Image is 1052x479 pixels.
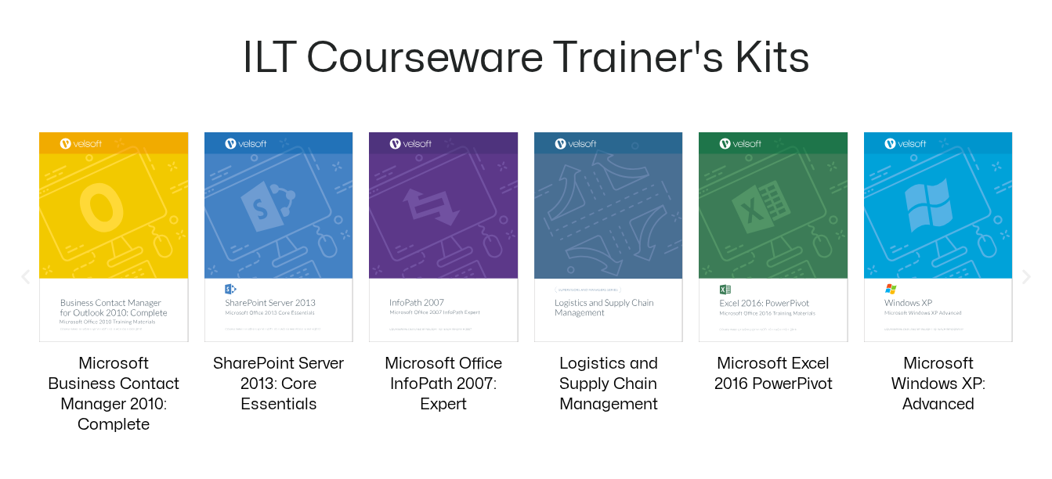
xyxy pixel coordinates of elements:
[559,356,658,412] a: Logistics and Supply Chain Management
[16,266,35,286] div: Previous slide
[714,356,833,391] a: Microsoft Excel 2016 PowerPivot
[891,356,985,412] a: Microsoft Windows XP: Advanced
[204,132,354,444] div: 6 / 20
[699,132,848,343] img: 2016
[48,356,179,432] a: Microsoft Business Contact Manager 2010: Complete
[864,132,1014,444] div: 10 / 20
[699,132,848,444] div: 9 / 20
[534,132,684,444] div: 8 / 20
[39,132,189,444] div: 5 / 20
[1017,266,1036,286] div: Next slide
[385,356,502,412] a: Microsoft Office InfoPath 2007: Expert
[213,356,344,412] a: SharePoint Server 2013: Core Essentials
[369,132,519,444] div: 7 / 20
[16,38,1036,80] h2: ILT Courseware Trainer's Kits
